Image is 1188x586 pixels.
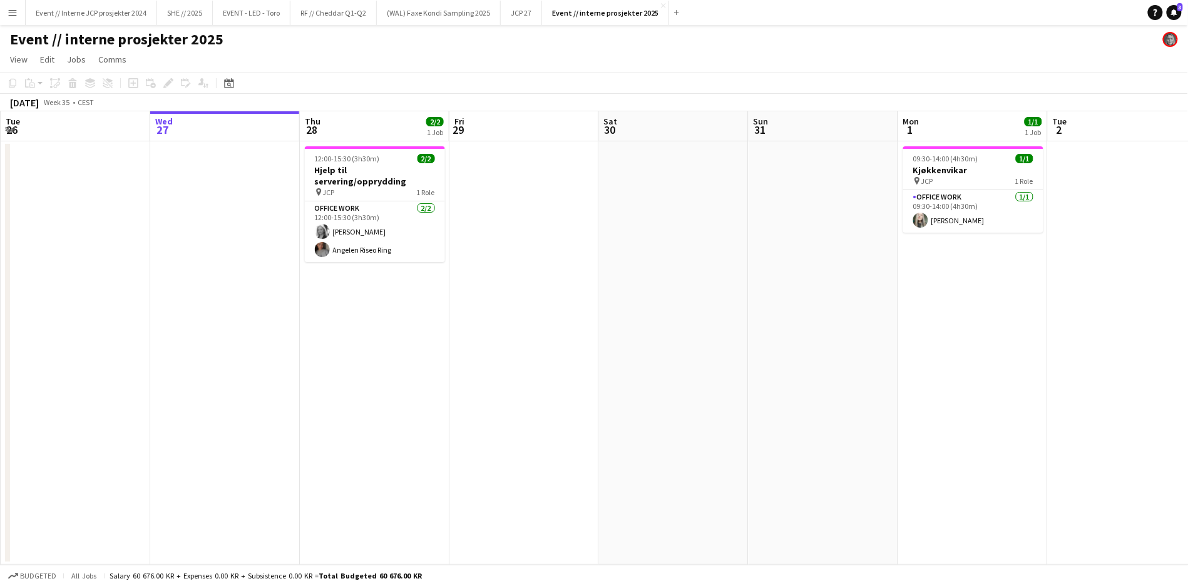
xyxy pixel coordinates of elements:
[427,128,443,137] div: 1 Job
[426,117,444,126] span: 2/2
[454,116,464,127] span: Fri
[1015,176,1033,186] span: 1 Role
[1025,128,1042,137] div: 1 Job
[41,98,73,107] span: Week 35
[153,123,173,137] span: 27
[913,154,978,163] span: 09:30-14:00 (4h30m)
[110,571,422,580] div: Salary 60 676.00 KR + Expenses 0.00 KR + Subsistence 0.00 KR =
[315,154,380,163] span: 12:00-15:30 (3h30m)
[1053,116,1067,127] span: Tue
[323,188,335,197] span: JCP
[903,146,1043,233] app-job-card: 09:30-14:00 (4h30m)1/1Kjøkkenvikar JCP1 RoleOffice work1/109:30-14:00 (4h30m)[PERSON_NAME]
[305,146,445,262] app-job-card: 12:00-15:30 (3h30m)2/2Hjelp til servering/opprydding JCP1 RoleOffice work2/212:00-15:30 (3h30m)[P...
[35,51,59,68] a: Edit
[501,1,542,25] button: JCP 27
[319,571,422,580] span: Total Budgeted 60 676.00 KR
[903,164,1043,176] h3: Kjøkkenvikar
[305,201,445,262] app-card-role: Office work2/212:00-15:30 (3h30m)[PERSON_NAME]Angelen Riseo Ring
[417,188,435,197] span: 1 Role
[78,98,94,107] div: CEST
[20,572,56,580] span: Budgeted
[1163,32,1178,47] app-user-avatar: Julie Minken
[602,123,618,137] span: 30
[62,51,91,68] a: Jobs
[93,51,131,68] a: Comms
[6,116,20,127] span: Tue
[377,1,501,25] button: (WAL) Faxe Kondi Sampling 2025
[303,123,320,137] span: 28
[752,123,769,137] span: 31
[604,116,618,127] span: Sat
[453,123,464,137] span: 29
[155,116,173,127] span: Wed
[1177,3,1183,11] span: 3
[1016,154,1033,163] span: 1/1
[10,96,39,109] div: [DATE]
[903,190,1043,233] app-card-role: Office work1/109:30-14:00 (4h30m)[PERSON_NAME]
[4,123,20,137] span: 26
[903,116,919,127] span: Mon
[290,1,377,25] button: RF // Cheddar Q1-Q2
[305,116,320,127] span: Thu
[213,1,290,25] button: EVENT - LED - Toro
[921,176,933,186] span: JCP
[5,51,33,68] a: View
[157,1,213,25] button: SHE // 2025
[417,154,435,163] span: 2/2
[1051,123,1067,137] span: 2
[901,123,919,137] span: 1
[26,1,157,25] button: Event // Interne JCP prosjekter 2024
[69,571,99,580] span: All jobs
[98,54,126,65] span: Comms
[1025,117,1042,126] span: 1/1
[754,116,769,127] span: Sun
[67,54,86,65] span: Jobs
[305,164,445,187] h3: Hjelp til servering/opprydding
[40,54,54,65] span: Edit
[1167,5,1182,20] a: 3
[10,54,28,65] span: View
[6,569,58,583] button: Budgeted
[542,1,669,25] button: Event // interne prosjekter 2025
[10,30,223,49] h1: Event // interne prosjekter 2025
